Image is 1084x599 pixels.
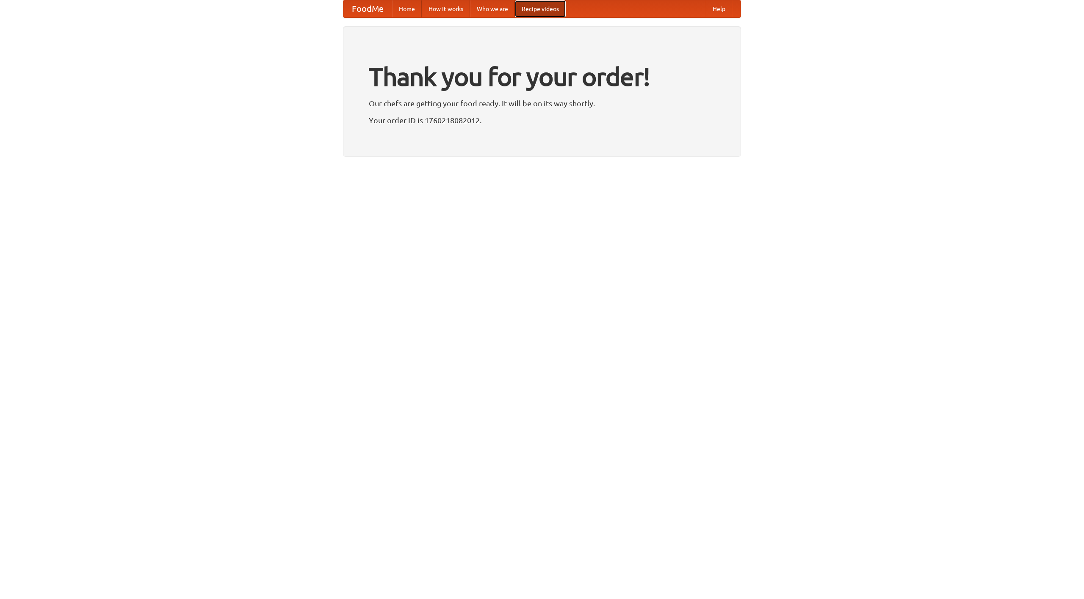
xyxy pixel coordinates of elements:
p: Your order ID is 1760218082012. [369,114,715,127]
a: How it works [422,0,470,17]
a: FoodMe [343,0,392,17]
a: Home [392,0,422,17]
a: Who we are [470,0,515,17]
a: Recipe videos [515,0,566,17]
h1: Thank you for your order! [369,56,715,97]
p: Our chefs are getting your food ready. It will be on its way shortly. [369,97,715,110]
a: Help [706,0,732,17]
